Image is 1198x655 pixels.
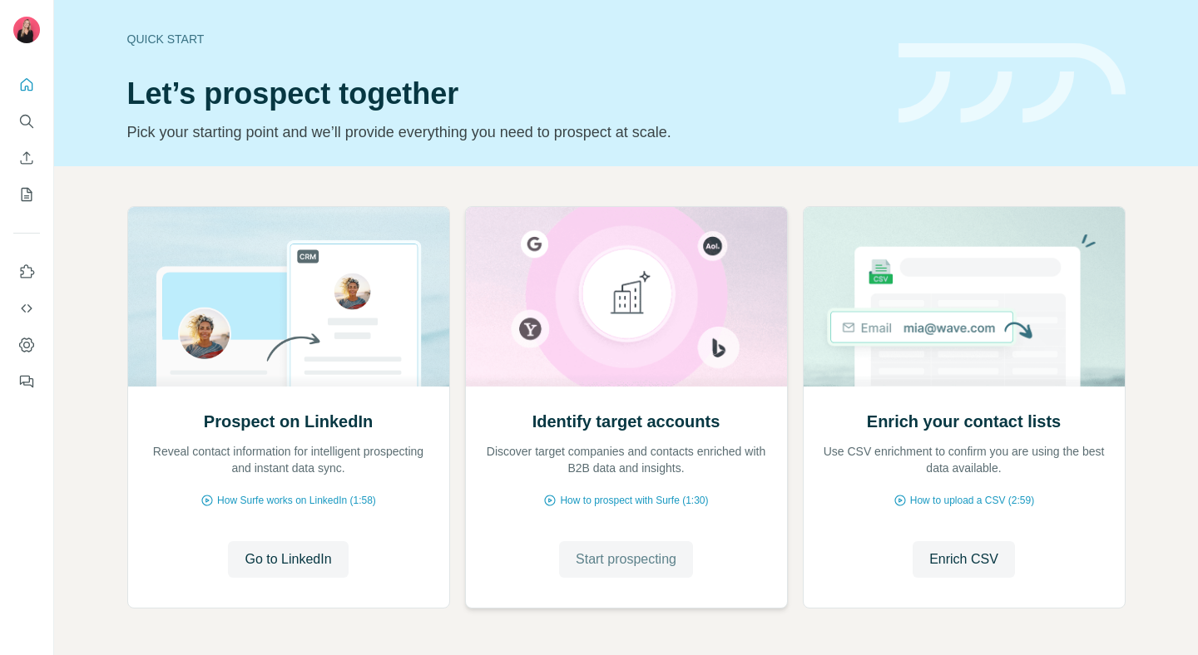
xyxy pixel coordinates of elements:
button: Quick start [13,70,40,100]
button: Enrich CSV [913,541,1015,578]
span: How Surfe works on LinkedIn (1:58) [217,493,376,508]
img: Prospect on LinkedIn [127,207,450,387]
span: How to prospect with Surfe (1:30) [560,493,708,508]
button: Start prospecting [559,541,693,578]
img: banner [898,43,1126,124]
button: Feedback [13,367,40,396]
span: How to upload a CSV (2:59) [910,493,1034,508]
p: Pick your starting point and we’ll provide everything you need to prospect at scale. [127,121,879,144]
img: Avatar [13,17,40,43]
h1: Let’s prospect together [127,77,879,111]
button: Search [13,106,40,136]
button: My lists [13,180,40,209]
button: Enrich CSV [13,143,40,173]
p: Use CSV enrichment to confirm you are using the best data available. [820,443,1108,476]
img: Identify target accounts [465,207,788,387]
button: Go to LinkedIn [228,541,348,578]
h2: Enrich your contact lists [867,410,1061,433]
p: Reveal contact information for intelligent prospecting and instant data sync. [145,443,433,476]
span: Go to LinkedIn [245,549,331,569]
button: Use Surfe on LinkedIn [13,257,40,287]
button: Dashboard [13,330,40,360]
p: Discover target companies and contacts enriched with B2B data and insights. [483,443,770,476]
button: Use Surfe API [13,293,40,323]
img: Enrich your contact lists [803,207,1126,387]
span: Enrich CSV [929,549,998,569]
h2: Identify target accounts [532,410,720,433]
span: Start prospecting [576,549,676,569]
div: Quick start [127,31,879,47]
h2: Prospect on LinkedIn [204,410,373,433]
